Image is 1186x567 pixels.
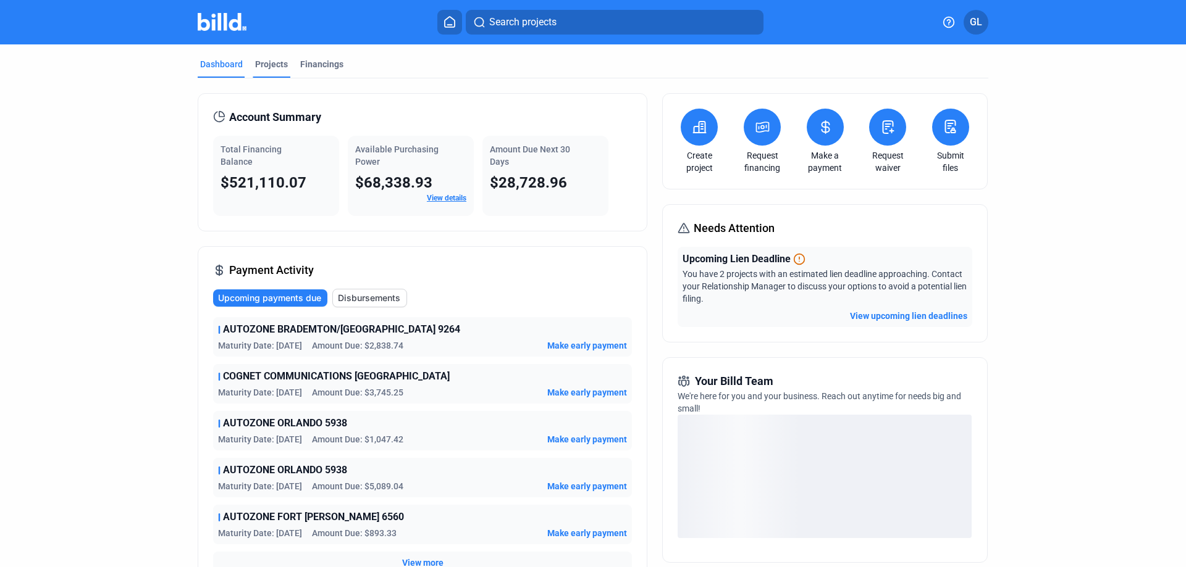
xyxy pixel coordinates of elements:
[218,386,302,399] span: Maturity Date: [DATE]
[300,58,343,70] div: Financings
[547,339,627,352] button: Make early payment
[850,310,967,322] button: View upcoming lien deadlines
[547,386,627,399] button: Make early payment
[547,433,627,445] button: Make early payment
[221,174,306,191] span: $521,110.07
[355,144,439,167] span: Available Purchasing Power
[547,527,627,539] button: Make early payment
[694,220,775,237] span: Needs Attention
[312,433,403,445] span: Amount Due: $1,047.42
[355,174,432,191] span: $68,338.93
[970,15,982,30] span: GL
[741,149,784,174] a: Request financing
[683,269,967,304] span: You have 2 projects with an estimated lien deadline approaching. Contact your Relationship Manage...
[229,109,321,126] span: Account Summary
[223,369,450,384] span: COGNET COMMUNICATIONS [GEOGRAPHIC_DATA]
[229,262,314,279] span: Payment Activity
[198,13,246,31] img: Billd Company Logo
[218,433,302,445] span: Maturity Date: [DATE]
[678,149,721,174] a: Create project
[312,386,403,399] span: Amount Due: $3,745.25
[964,10,988,35] button: GL
[218,339,302,352] span: Maturity Date: [DATE]
[929,149,972,174] a: Submit files
[695,373,773,390] span: Your Billd Team
[678,391,961,413] span: We're here for you and your business. Reach out anytime for needs big and small!
[312,527,397,539] span: Amount Due: $893.33
[490,174,567,191] span: $28,728.96
[338,292,400,304] span: Disbursements
[312,339,403,352] span: Amount Due: $2,838.74
[223,463,347,478] span: AUTOZONE ORLANDO 5938
[200,58,243,70] div: Dashboard
[547,480,627,492] button: Make early payment
[218,480,302,492] span: Maturity Date: [DATE]
[466,10,763,35] button: Search projects
[683,252,791,267] span: Upcoming Lien Deadline
[678,415,972,538] div: loading
[332,289,407,307] button: Disbursements
[223,322,460,337] span: AUTOZONE BRADEMTON/[GEOGRAPHIC_DATA] 9264
[866,149,909,174] a: Request waiver
[804,149,847,174] a: Make a payment
[312,480,403,492] span: Amount Due: $5,089.04
[427,194,466,202] a: View details
[223,510,404,524] span: AUTOZONE FORT [PERSON_NAME] 6560
[221,144,282,167] span: Total Financing Balance
[218,292,321,304] span: Upcoming payments due
[223,416,347,431] span: AUTOZONE ORLANDO 5938
[213,289,327,307] button: Upcoming payments due
[255,58,288,70] div: Projects
[218,527,302,539] span: Maturity Date: [DATE]
[490,144,570,167] span: Amount Due Next 30 Days
[489,15,557,30] span: Search projects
